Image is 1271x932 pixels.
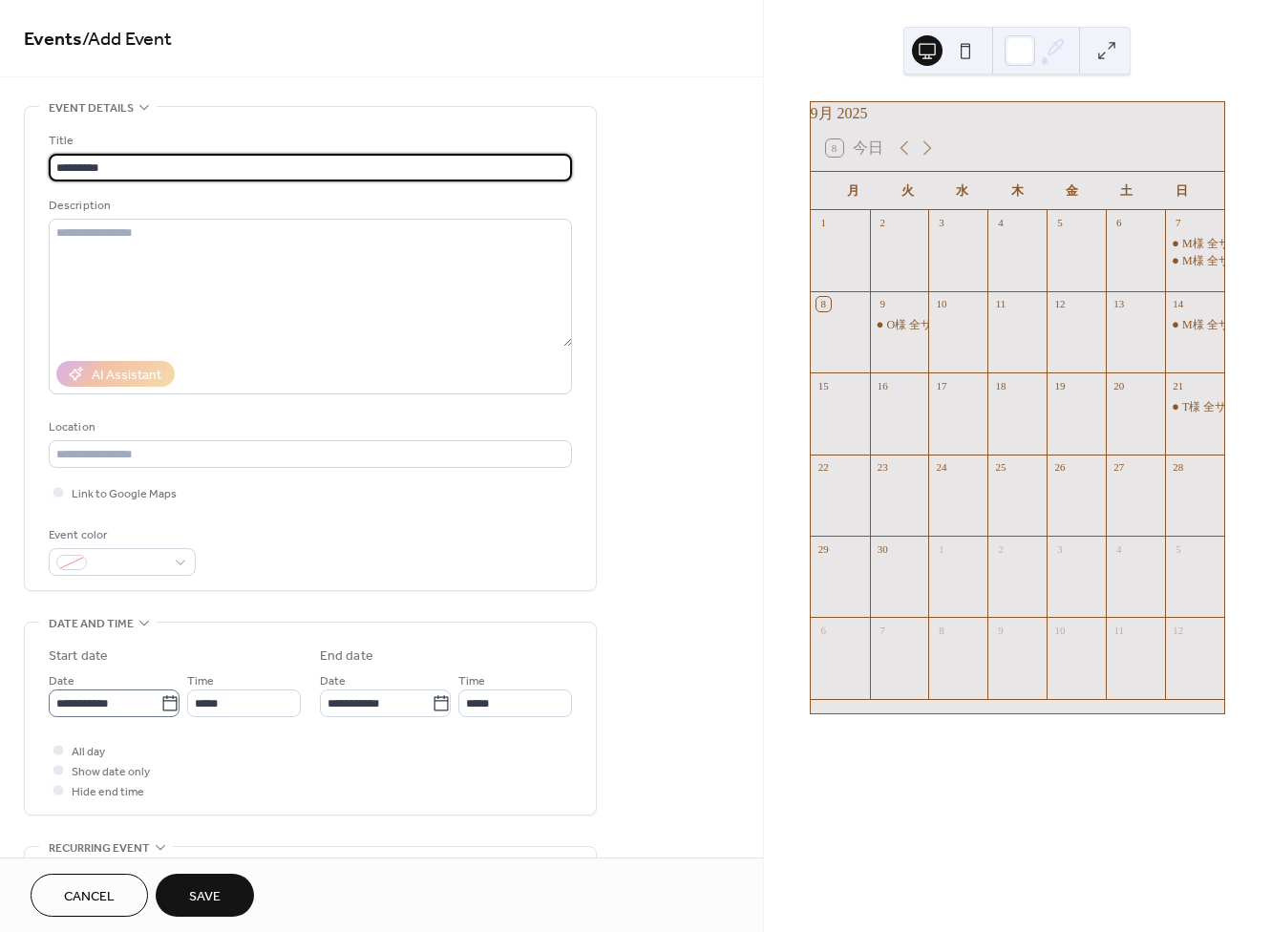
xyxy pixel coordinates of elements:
[993,216,1007,230] div: 4
[1099,172,1154,210] div: 土
[826,172,880,210] div: 月
[82,21,172,58] span: / Add Event
[458,671,485,691] span: Time
[1052,541,1067,556] div: 3
[49,131,568,151] div: Title
[1165,317,1224,333] div: M様 全サイズ予約
[1112,216,1126,230] div: 6
[49,417,568,437] div: Location
[886,317,981,333] div: O様 全サイズ 予約
[1171,541,1185,556] div: 5
[816,216,831,230] div: 1
[1052,623,1067,637] div: 10
[990,172,1045,210] div: 木
[49,838,150,858] span: Recurring event
[187,671,214,691] span: Time
[1154,172,1209,210] div: 日
[934,378,948,392] div: 17
[1171,297,1185,311] div: 14
[876,216,890,230] div: 2
[1112,297,1126,311] div: 13
[320,671,346,691] span: Date
[993,297,1007,311] div: 11
[1112,623,1126,637] div: 11
[934,297,948,311] div: 10
[876,541,890,556] div: 30
[816,623,831,637] div: 6
[934,216,948,230] div: 3
[1171,623,1185,637] div: 12
[935,172,989,210] div: 水
[934,460,948,475] div: 24
[934,541,948,556] div: 1
[993,378,1007,392] div: 18
[1165,236,1224,252] div: M様 全サイズ予約
[72,484,177,504] span: Link to Google Maps
[1052,216,1067,230] div: 5
[1052,378,1067,392] div: 19
[49,196,568,216] div: Description
[320,646,373,667] div: End date
[816,460,831,475] div: 22
[24,21,82,58] a: Events
[1165,399,1224,415] div: T様 全サイズ試着
[816,297,831,311] div: 8
[880,172,935,210] div: 火
[156,874,254,917] button: Save
[993,460,1007,475] div: 25
[816,378,831,392] div: 15
[1171,378,1185,392] div: 21
[49,671,74,691] span: Date
[1045,172,1099,210] div: 金
[64,887,115,907] span: Cancel
[49,614,134,634] span: Date and time
[870,317,929,333] div: O様 全サイズ 予約
[1112,460,1126,475] div: 27
[1171,216,1185,230] div: 7
[72,762,150,782] span: Show date only
[1052,460,1067,475] div: 26
[49,98,134,118] span: Event details
[1112,378,1126,392] div: 20
[993,623,1007,637] div: 9
[1165,253,1224,269] div: M様 全サイズ予約
[876,460,890,475] div: 23
[1171,460,1185,475] div: 28
[934,623,948,637] div: 8
[72,782,144,802] span: Hide end time
[31,874,148,917] button: Cancel
[876,623,890,637] div: 7
[189,887,221,907] span: Save
[1052,297,1067,311] div: 12
[72,742,105,762] span: All day
[49,646,108,667] div: Start date
[876,297,890,311] div: 9
[993,541,1007,556] div: 2
[876,378,890,392] div: 16
[49,525,192,545] div: Event color
[1112,541,1126,556] div: 4
[816,541,831,556] div: 29
[811,102,1224,125] div: 9月 2025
